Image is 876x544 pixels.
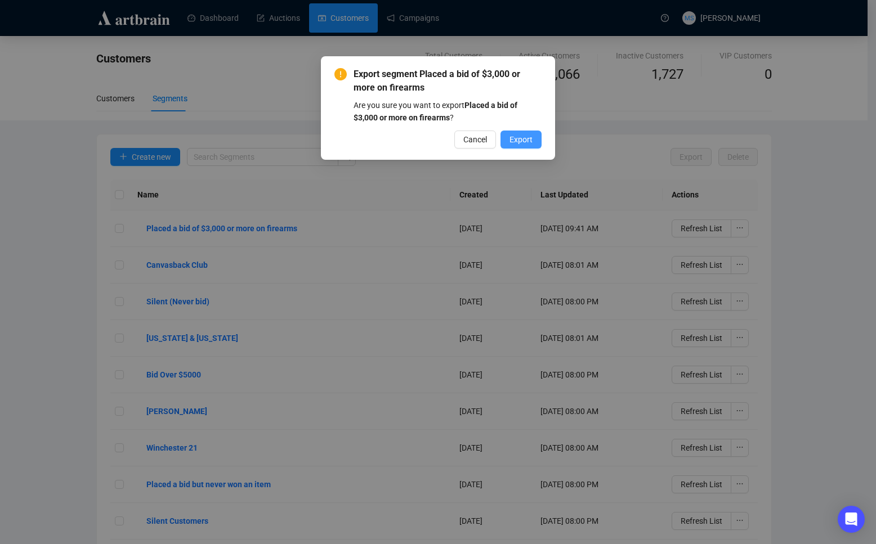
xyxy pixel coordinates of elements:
span: Are you sure you want to export ? [354,101,517,122]
span: Cancel [463,133,487,146]
span: Export [509,133,533,146]
button: Export [500,131,542,149]
div: Open Intercom Messenger [838,506,865,533]
span: exclamation-circle [334,68,347,80]
button: Cancel [454,131,496,149]
span: Export segment Placed a bid of $3,000 or more on firearms [354,68,542,95]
